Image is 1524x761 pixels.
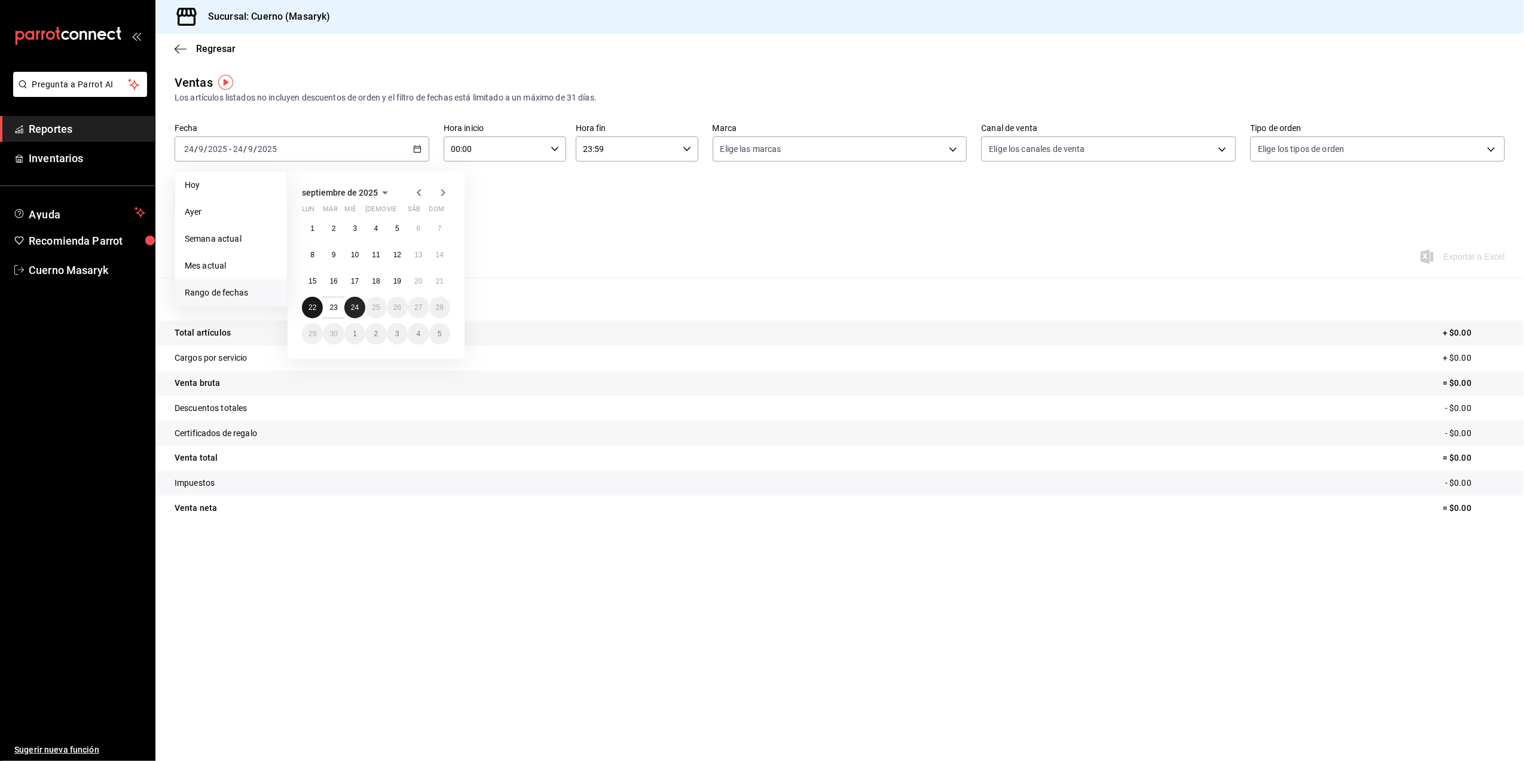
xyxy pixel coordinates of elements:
span: Cuerno Masaryk [29,262,145,278]
button: 17 de septiembre de 2025 [344,270,365,292]
abbr: domingo [429,205,444,218]
abbr: 9 de septiembre de 2025 [332,251,336,259]
p: - $0.00 [1445,402,1505,415]
span: Inventarios [29,150,145,166]
button: 11 de septiembre de 2025 [365,244,386,266]
button: 1 de octubre de 2025 [344,323,365,345]
label: Marca [713,124,967,133]
img: Tooltip marker [218,75,233,90]
span: Rango de fechas [185,287,277,299]
p: Resumen [175,292,1505,306]
p: Descuentos totales [175,402,247,415]
abbr: 22 de septiembre de 2025 [309,303,316,312]
a: Pregunta a Parrot AI [8,87,147,99]
abbr: 23 de septiembre de 2025 [329,303,337,312]
abbr: 10 de septiembre de 2025 [351,251,359,259]
span: septiembre de 2025 [302,188,378,197]
button: 25 de septiembre de 2025 [365,297,386,318]
abbr: 13 de septiembre de 2025 [414,251,422,259]
abbr: 6 de septiembre de 2025 [416,224,420,233]
p: Venta total [175,452,218,464]
abbr: martes [323,205,337,218]
button: 27 de septiembre de 2025 [408,297,429,318]
span: Semana actual [185,233,277,245]
p: Total artículos [175,327,231,339]
abbr: 1 de octubre de 2025 [353,330,357,338]
button: 28 de septiembre de 2025 [429,297,450,318]
abbr: 2 de septiembre de 2025 [332,224,336,233]
span: Regresar [196,43,236,54]
h3: Sucursal: Cuerno (Masaryk) [198,10,330,24]
abbr: 11 de septiembre de 2025 [372,251,380,259]
label: Hora fin [576,124,698,133]
button: 16 de septiembre de 2025 [323,270,344,292]
button: 8 de septiembre de 2025 [302,244,323,266]
abbr: 17 de septiembre de 2025 [351,277,359,285]
abbr: 18 de septiembre de 2025 [372,277,380,285]
abbr: 20 de septiembre de 2025 [414,277,422,285]
label: Tipo de orden [1250,124,1505,133]
p: = $0.00 [1443,452,1505,464]
span: / [243,144,247,154]
button: Regresar [175,43,236,54]
abbr: 29 de septiembre de 2025 [309,330,316,338]
button: 5 de septiembre de 2025 [387,218,408,239]
abbr: 4 de septiembre de 2025 [374,224,378,233]
button: 14 de septiembre de 2025 [429,244,450,266]
span: Hoy [185,179,277,191]
button: 19 de septiembre de 2025 [387,270,408,292]
abbr: 5 de septiembre de 2025 [395,224,399,233]
button: 7 de septiembre de 2025 [429,218,450,239]
button: 10 de septiembre de 2025 [344,244,365,266]
span: / [204,144,207,154]
button: 4 de septiembre de 2025 [365,218,386,239]
span: Elige los canales de venta [989,143,1085,155]
abbr: 12 de septiembre de 2025 [393,251,401,259]
button: 12 de septiembre de 2025 [387,244,408,266]
abbr: 8 de septiembre de 2025 [310,251,314,259]
abbr: 3 de octubre de 2025 [395,330,399,338]
p: = $0.00 [1443,377,1505,389]
abbr: 7 de septiembre de 2025 [438,224,442,233]
span: Elige las marcas [720,143,781,155]
button: 18 de septiembre de 2025 [365,270,386,292]
abbr: 1 de septiembre de 2025 [310,224,314,233]
button: 2 de septiembre de 2025 [323,218,344,239]
input: ---- [207,144,228,154]
label: Fecha [175,124,429,133]
button: 22 de septiembre de 2025 [302,297,323,318]
abbr: 26 de septiembre de 2025 [393,303,401,312]
button: 30 de septiembre de 2025 [323,323,344,345]
div: Los artículos listados no incluyen descuentos de orden y el filtro de fechas está limitado a un m... [175,92,1505,104]
p: Cargos por servicio [175,352,248,364]
span: Ayer [185,206,277,218]
button: Pregunta a Parrot AI [13,72,147,97]
abbr: sábado [408,205,420,218]
abbr: 5 de octubre de 2025 [438,330,442,338]
abbr: 14 de septiembre de 2025 [436,251,444,259]
p: + $0.00 [1443,352,1505,364]
button: 23 de septiembre de 2025 [323,297,344,318]
button: 5 de octubre de 2025 [429,323,450,345]
abbr: 16 de septiembre de 2025 [329,277,337,285]
button: 2 de octubre de 2025 [365,323,386,345]
p: - $0.00 [1445,427,1505,440]
button: 15 de septiembre de 2025 [302,270,323,292]
button: septiembre de 2025 [302,185,392,200]
p: Impuestos [175,477,215,489]
span: Recomienda Parrot [29,233,145,249]
p: Venta bruta [175,377,220,389]
span: / [194,144,198,154]
abbr: jueves [365,205,436,218]
p: = $0.00 [1443,502,1505,515]
abbr: 2 de octubre de 2025 [374,330,378,338]
span: / [254,144,257,154]
button: 24 de septiembre de 2025 [344,297,365,318]
abbr: lunes [302,205,314,218]
p: + $0.00 [1443,327,1505,339]
span: Pregunta a Parrot AI [32,78,129,91]
abbr: 3 de septiembre de 2025 [353,224,357,233]
abbr: 21 de septiembre de 2025 [436,277,444,285]
p: Venta neta [175,502,217,515]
